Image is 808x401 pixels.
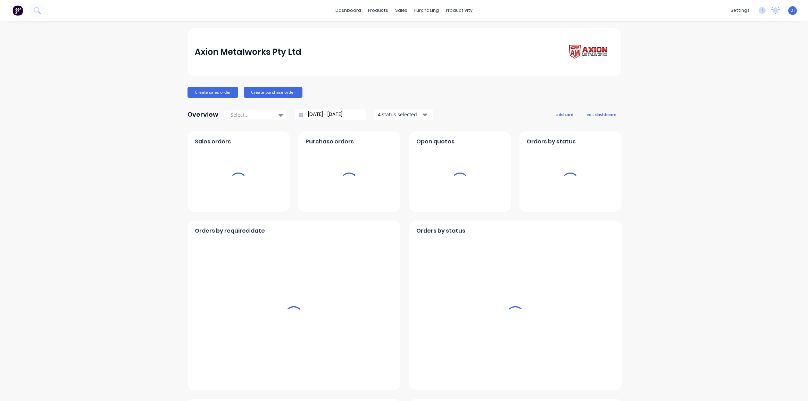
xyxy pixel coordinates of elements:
[188,108,218,122] div: Overview
[244,87,302,98] button: Create purchase order
[582,110,621,119] button: edit dashboard
[306,137,354,146] span: Purchase orders
[565,42,613,62] img: Axion Metalworks Pty Ltd
[195,137,231,146] span: Sales orders
[416,227,465,235] span: Orders by status
[790,7,795,14] span: DI
[365,5,392,16] div: products
[416,137,455,146] span: Open quotes
[195,227,265,235] span: Orders by required date
[442,5,476,16] div: productivity
[411,5,442,16] div: purchasing
[13,5,23,16] img: Factory
[527,137,576,146] span: Orders by status
[332,5,365,16] a: dashboard
[188,87,238,98] button: Create sales order
[552,110,578,119] button: add card
[378,111,422,118] div: 4 status selected
[727,5,753,16] div: settings
[195,45,301,59] div: Axion Metalworks Pty Ltd
[374,109,433,120] button: 4 status selected
[392,5,411,16] div: sales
